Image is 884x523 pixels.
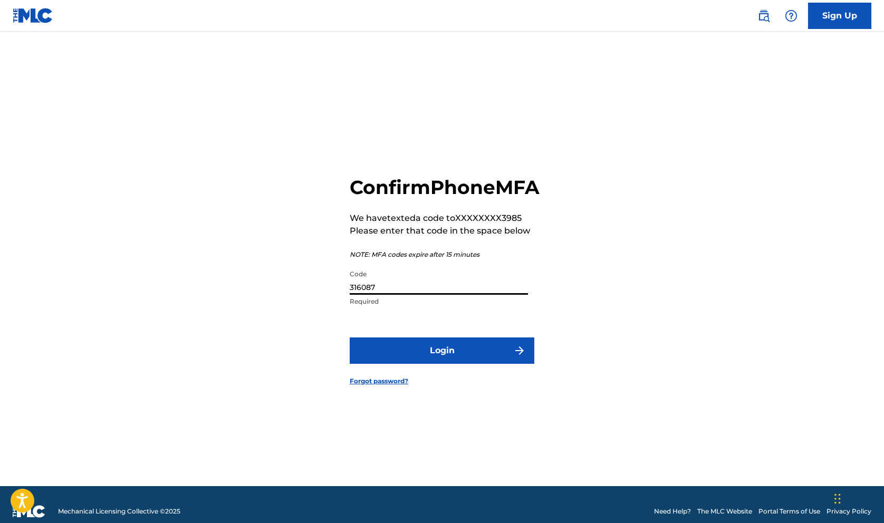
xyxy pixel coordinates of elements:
[753,5,774,26] a: Public Search
[757,9,770,22] img: search
[350,225,540,237] p: Please enter that code in the space below
[350,212,540,225] p: We have texted a code to XXXXXXXX3985
[350,176,540,199] h2: Confirm Phone MFA
[350,337,534,364] button: Login
[13,8,53,23] img: MLC Logo
[808,3,871,29] a: Sign Up
[697,507,752,516] a: The MLC Website
[654,507,691,516] a: Need Help?
[13,505,45,518] img: logo
[827,507,871,516] a: Privacy Policy
[781,5,802,26] div: Help
[350,297,528,306] p: Required
[58,507,180,516] span: Mechanical Licensing Collective © 2025
[758,507,820,516] a: Portal Terms of Use
[831,472,884,523] iframe: Chat Widget
[834,483,841,515] div: Drag
[785,9,797,22] img: help
[350,250,540,259] p: NOTE: MFA codes expire after 15 minutes
[350,376,408,386] a: Forgot password?
[513,344,526,357] img: f7272a7cc735f4ea7f67.svg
